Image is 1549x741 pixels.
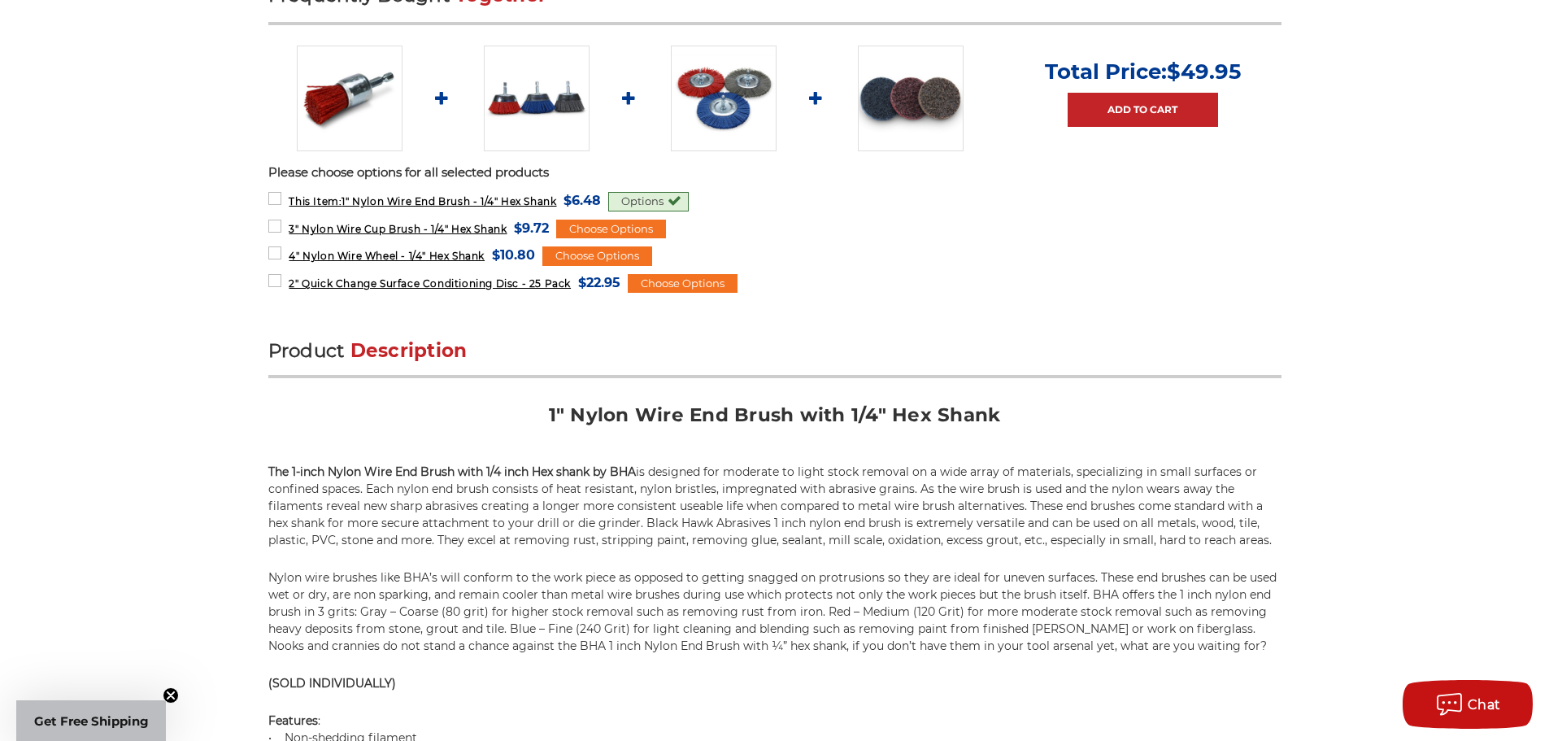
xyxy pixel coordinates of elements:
[289,250,485,262] span: 4" Nylon Wire Wheel - 1/4" Hex Shank
[268,713,318,728] strong: Features
[268,569,1281,655] p: Nylon wire brushes like BHA’s will conform to the work piece as opposed to getting snagged on pro...
[268,403,1281,439] h2: 1" Nylon Wire End Brush with 1/4" Hex Shank
[289,195,342,207] strong: This Item:
[163,687,179,704] button: Close teaser
[1167,59,1241,85] span: $49.95
[268,163,1281,182] p: Please choose options for all selected products
[268,464,636,479] strong: The 1-inch Nylon Wire End Brush with 1/4 inch Hex shank by BHA
[289,195,556,207] span: 1" Nylon Wire End Brush - 1/4" Hex Shank
[542,246,652,266] div: Choose Options
[297,46,402,151] img: 1 inch nylon wire end brush
[268,676,396,691] strong: (SOLD INDIVIDUALLY)
[1068,93,1218,127] a: Add to Cart
[350,339,468,362] span: Description
[492,244,535,266] span: $10.80
[628,274,738,294] div: Choose Options
[563,190,601,211] span: $6.48
[1468,697,1501,713] span: Chat
[268,339,345,362] span: Product
[289,223,507,235] span: 3" Nylon Wire Cup Brush - 1/4" Hex Shank
[556,220,666,239] div: Choose Options
[1403,680,1533,729] button: Chat
[268,464,1281,549] p: is designed for moderate to light stock removal on a wide array of materials, specializing in sma...
[289,277,571,290] span: 2" Quick Change Surface Conditioning Disc - 25 Pack
[1045,59,1241,85] p: Total Price:
[16,700,166,741] div: Get Free ShippingClose teaser
[514,217,549,239] span: $9.72
[578,272,620,294] span: $22.95
[608,192,689,211] div: Options
[34,713,149,729] span: Get Free Shipping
